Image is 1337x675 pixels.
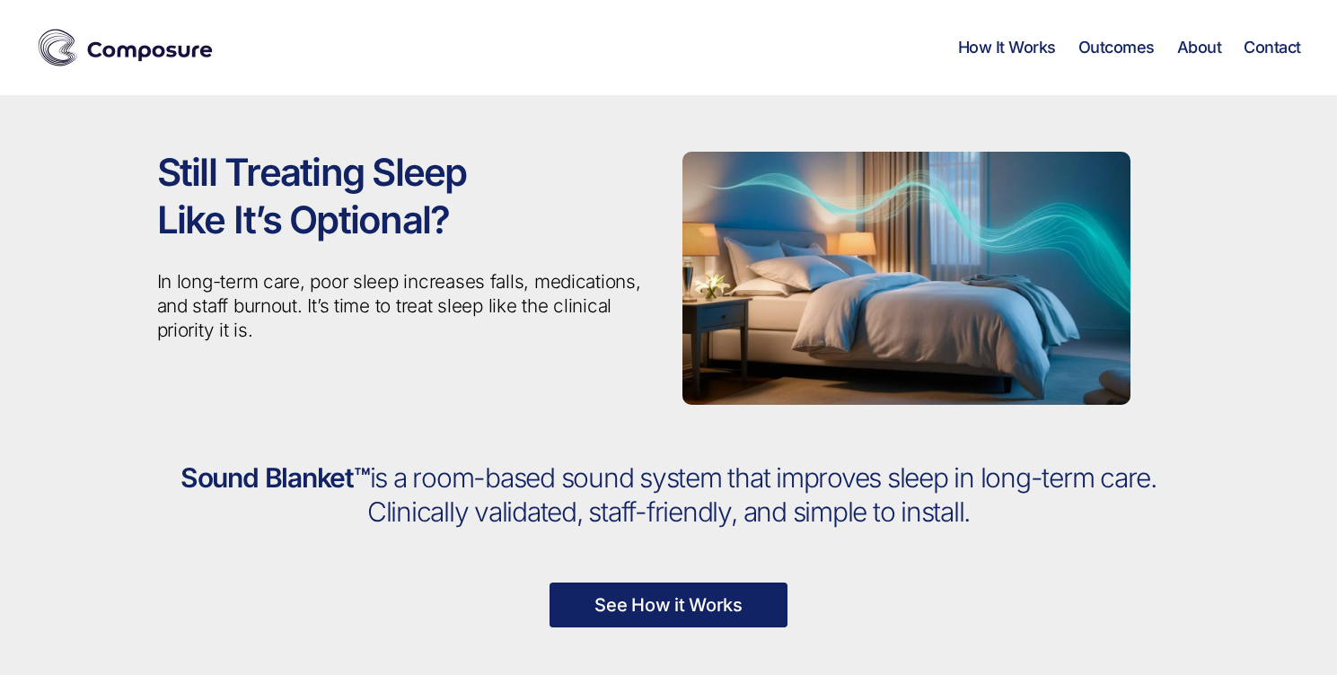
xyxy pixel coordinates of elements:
span: is a room-based sound system that improves sleep in long-term care. Clinically validated, staff-f... [367,461,1157,528]
a: How It Works [958,38,1056,57]
a: Contact [1244,38,1301,57]
a: See How it Works [550,583,787,627]
a: Outcomes [1078,38,1155,57]
nav: Horizontal [958,38,1301,57]
p: In long-term care, poor sleep increases falls, medications, and staff burnout. It’s time to treat... [157,270,655,343]
img: Composure [36,25,216,70]
h2: Sound Blanket™ [157,461,1181,529]
a: About [1177,38,1222,57]
h1: Still Treating Sleep Like It’s Optional? [157,149,655,243]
